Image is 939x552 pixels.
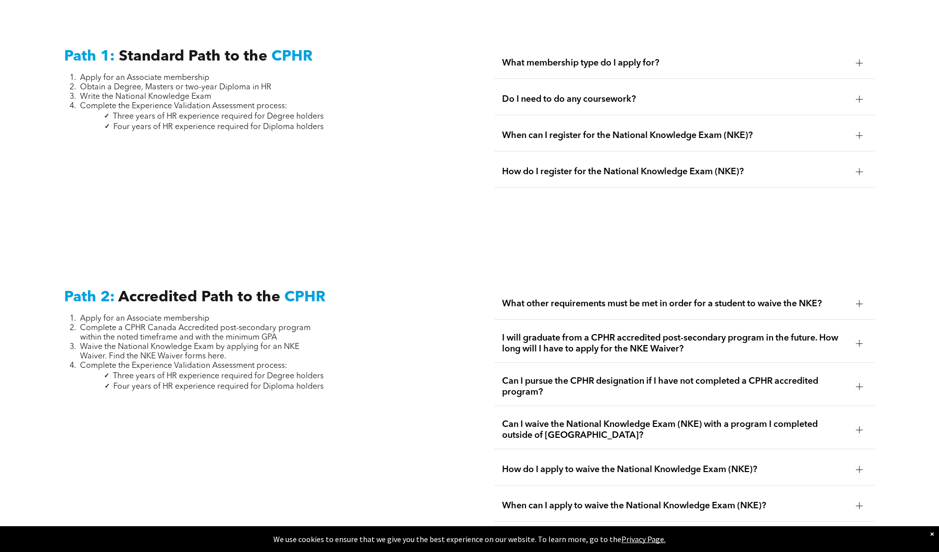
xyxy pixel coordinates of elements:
div: Dismiss notification [930,529,934,539]
span: Complete a CPHR Canada Accredited post-secondary program within the noted timeframe and with the ... [80,324,311,342]
span: Apply for an Associate membership [80,74,209,82]
span: Complete the Experience Validation Assessment process: [80,362,287,370]
span: Can I waive the National Knowledge Exam (NKE) with a program I completed outside of [GEOGRAPHIC_D... [502,419,848,441]
span: Path 2: [64,290,115,305]
span: Path 1: [64,49,115,64]
span: Obtain a Degree, Masters or two-year Diploma in HR [80,83,271,91]
span: When can I register for the National Knowledge Exam (NKE)? [502,130,848,141]
span: Three years of HR experience required for Degree holders [113,113,324,121]
span: I will graduate from a CPHR accredited post-secondary program in the future. How long will I have... [502,333,848,354]
span: Waive the National Knowledge Exam by applying for an NKE Waiver. Find the NKE Waiver forms here. [80,343,299,360]
span: Accredited Path to the [118,290,280,305]
span: Write the National Knowledge Exam [80,93,211,101]
span: What membership type do I apply for? [502,58,848,69]
span: Do I need to do any coursework? [502,94,848,105]
span: How do I register for the National Knowledge Exam (NKE)? [502,166,848,177]
span: How do I apply to waive the National Knowledge Exam (NKE)? [502,464,848,475]
span: Four years of HR experience required for Diploma holders [113,123,324,131]
span: CPHR [284,290,326,305]
span: CPHR [271,49,313,64]
span: Can I pursue the CPHR designation if I have not completed a CPHR accredited program? [502,376,848,398]
span: Complete the Experience Validation Assessment process: [80,102,287,110]
span: Three years of HR experience required for Degree holders [113,372,324,380]
span: What other requirements must be met in order for a student to waive the NKE? [502,298,848,309]
span: Four years of HR experience required for Diploma holders [113,383,324,391]
span: When can I apply to waive the National Knowledge Exam (NKE)? [502,500,848,511]
a: Privacy Page. [621,534,666,544]
span: Apply for an Associate membership [80,315,209,323]
span: Standard Path to the [119,49,267,64]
